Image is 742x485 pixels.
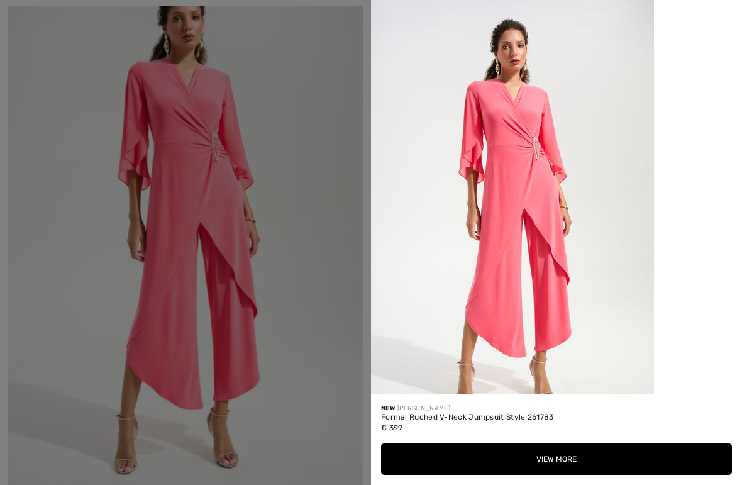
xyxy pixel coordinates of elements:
span: New [381,404,395,412]
button: View More [381,443,732,475]
span: € 399 [381,423,403,432]
span: Chat [30,9,55,20]
div: Formal Ruched V-Neck Jumpsuit Style 261783 [381,413,732,422]
div: [PERSON_NAME] [381,404,732,413]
